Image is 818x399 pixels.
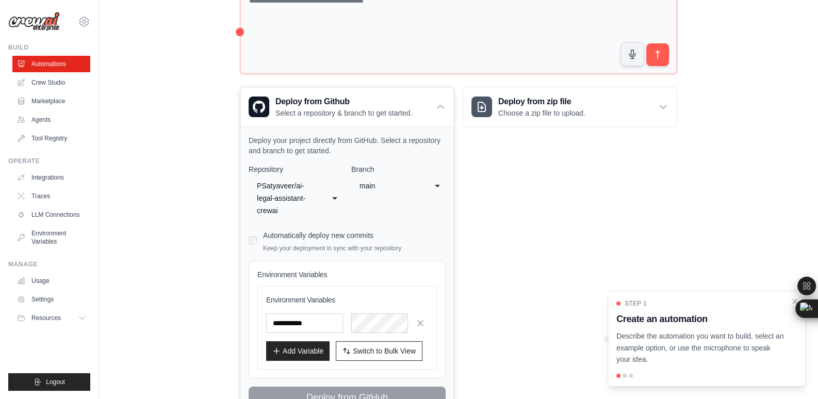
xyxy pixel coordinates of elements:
a: Integrations [12,169,90,186]
span: Resources [31,314,61,322]
iframe: Chat Widget [766,349,818,399]
a: Automations [12,56,90,72]
p: Deploy your project directly from GitHub. Select a repository and branch to get started. [249,135,446,156]
a: Agents [12,111,90,128]
a: Crew Studio [12,74,90,91]
button: Close walkthrough [791,297,799,306]
label: Branch [351,164,446,174]
button: Switch to Bulk View [336,341,422,361]
label: Automatically deploy new commits [263,231,373,240]
button: Add Variable [266,341,330,361]
button: Logout [8,373,90,391]
button: Resources [12,310,90,326]
a: LLM Connections [12,206,90,223]
div: main [359,180,417,192]
p: Keep your deployment in sync with your repository [263,244,401,252]
h3: Create an automation [616,312,784,326]
a: Settings [12,291,90,308]
label: Repository [249,164,343,174]
p: Select a repository & branch to get started. [275,108,412,118]
span: Switch to Bulk View [353,346,416,356]
h3: Deploy from Github [275,95,412,108]
h3: Environment Variables [266,295,428,305]
a: Usage [12,273,90,289]
div: Operate [8,157,90,165]
h3: Deploy from zip file [498,95,585,108]
span: Step 1 [625,299,647,308]
h4: Environment Variables [257,269,437,280]
a: Tool Registry [12,130,90,147]
div: Build [8,43,90,52]
a: Traces [12,188,90,204]
span: Logout [46,378,65,386]
p: Choose a zip file to upload. [498,108,585,118]
div: PSatyaveer/ai-legal-assistant-crewai [257,180,314,217]
p: Describe the automation you want to build, select an example option, or use the microphone to spe... [616,330,784,365]
div: Manage [8,260,90,268]
img: Logo [8,12,60,31]
a: Marketplace [12,93,90,109]
a: Environment Variables [12,225,90,250]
